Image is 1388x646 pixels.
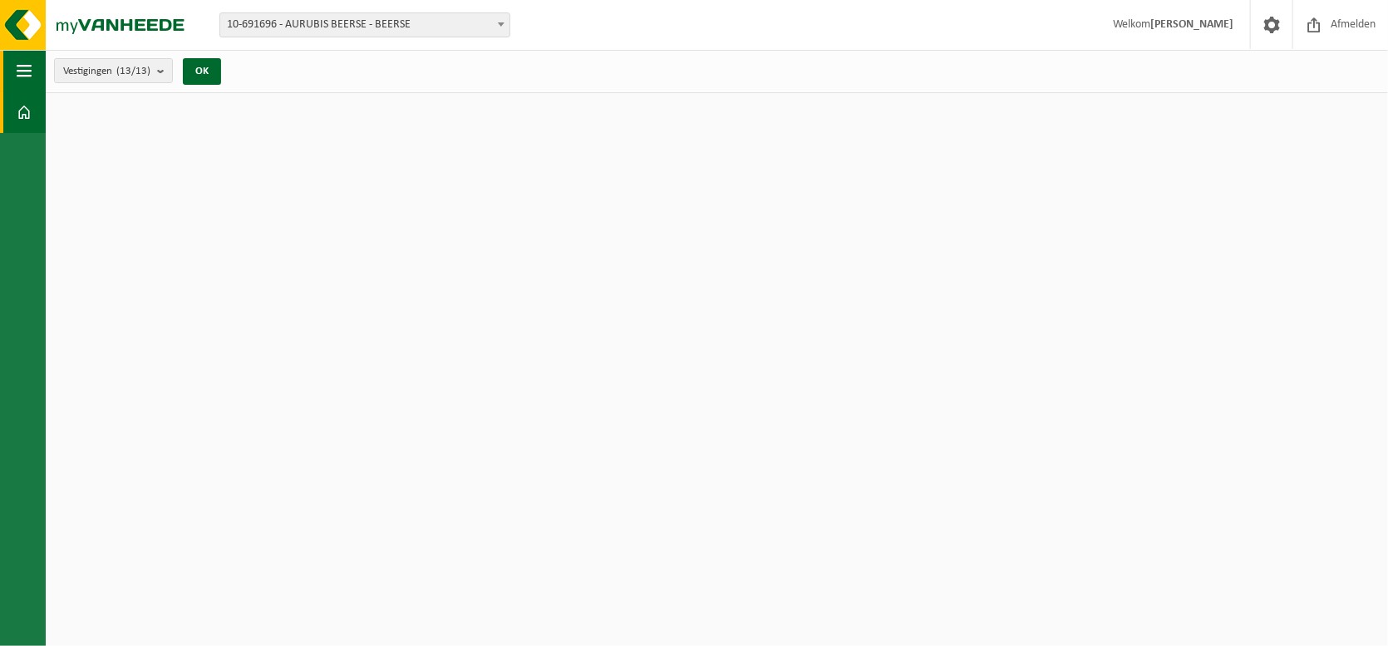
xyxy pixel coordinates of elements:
span: Vestigingen [63,59,150,84]
strong: [PERSON_NAME] [1150,18,1233,31]
count: (13/13) [116,66,150,76]
span: 10-691696 - AURUBIS BEERSE - BEERSE [220,13,509,37]
button: OK [183,58,221,85]
button: Vestigingen(13/13) [54,58,173,83]
span: 10-691696 - AURUBIS BEERSE - BEERSE [219,12,510,37]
